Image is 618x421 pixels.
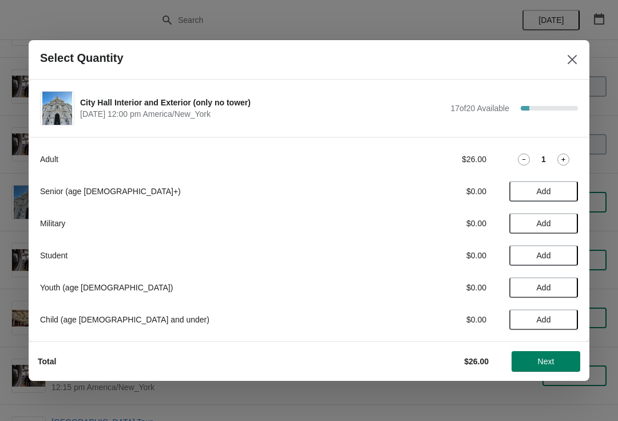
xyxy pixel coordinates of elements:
[537,187,551,196] span: Add
[40,282,358,293] div: Youth (age [DEMOGRAPHIC_DATA])
[40,218,358,229] div: Military
[40,250,358,261] div: Student
[40,52,124,65] h2: Select Quantity
[537,283,551,292] span: Add
[450,104,509,113] span: 17 of 20 Available
[381,314,486,325] div: $0.00
[509,309,578,330] button: Add
[538,357,554,366] span: Next
[509,245,578,266] button: Add
[381,282,486,293] div: $0.00
[381,154,486,165] div: $26.00
[381,186,486,197] div: $0.00
[562,49,583,70] button: Close
[40,154,358,165] div: Adult
[509,277,578,298] button: Add
[509,213,578,234] button: Add
[80,108,445,120] span: [DATE] 12:00 pm America/New_York
[509,181,578,202] button: Add
[40,314,358,325] div: Child (age [DEMOGRAPHIC_DATA] and under)
[80,97,445,108] span: City Hall Interior and Exterior (only no tower)
[541,154,546,165] strong: 1
[38,357,56,366] strong: Total
[40,186,358,197] div: Senior (age [DEMOGRAPHIC_DATA]+)
[464,357,489,366] strong: $26.00
[537,219,551,228] span: Add
[537,251,551,260] span: Add
[537,315,551,324] span: Add
[512,351,580,372] button: Next
[381,250,486,261] div: $0.00
[42,92,73,125] img: City Hall Interior and Exterior (only no tower) | | September 16 | 12:00 pm America/New_York
[381,218,486,229] div: $0.00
